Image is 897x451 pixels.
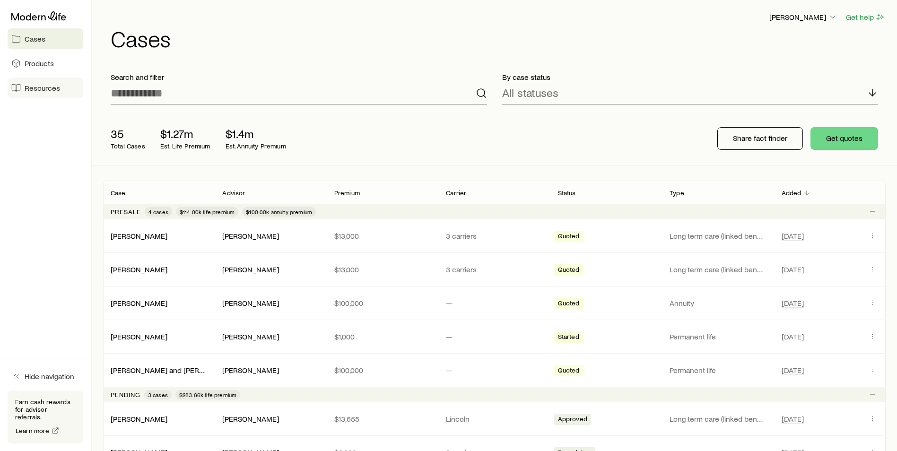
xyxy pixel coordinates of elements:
a: Resources [8,78,83,98]
p: — [446,298,542,308]
span: Quoted [558,366,580,376]
p: Long term care (linked benefit) [670,414,766,424]
p: 35 [111,127,145,140]
a: Cases [8,28,83,49]
span: Hide navigation [25,372,74,381]
span: [DATE] [782,414,804,424]
button: [PERSON_NAME] [769,12,838,23]
span: [DATE] [782,365,804,375]
span: Resources [25,83,60,93]
p: $1,000 [334,332,431,341]
h1: Cases [111,27,886,50]
div: [PERSON_NAME] [111,332,167,342]
button: Get quotes [810,127,878,150]
span: $114.00k life premium [180,208,235,216]
p: $13,655 [334,414,431,424]
p: Presale [111,208,141,216]
span: 4 cases [148,208,168,216]
p: Est. Life Premium [160,142,210,150]
span: Quoted [558,299,580,309]
span: [DATE] [782,265,804,274]
div: [PERSON_NAME] [111,298,167,308]
p: Long term care (linked benefit) [670,231,766,241]
span: $100.00k annuity premium [246,208,312,216]
p: Status [558,189,576,197]
p: Earn cash rewards for advisor referrals. [15,398,76,421]
span: Cases [25,34,45,43]
p: Pending [111,391,140,399]
p: Added [782,189,801,197]
div: [PERSON_NAME] [111,414,167,424]
p: Permanent life [670,332,766,341]
div: [PERSON_NAME] [222,265,279,275]
span: Started [558,333,579,343]
p: Est. Annuity Premium [226,142,286,150]
p: Carrier [446,189,466,197]
p: Lincoln [446,414,542,424]
p: By case status [502,72,879,82]
span: 3 cases [148,391,168,399]
p: [PERSON_NAME] [769,12,837,22]
span: [DATE] [782,298,804,308]
button: Share fact finder [717,127,803,150]
a: [PERSON_NAME] [111,231,167,240]
p: 3 carriers [446,231,542,241]
p: — [446,365,542,375]
p: Annuity [670,298,766,308]
p: $13,000 [334,265,431,274]
a: [PERSON_NAME] [111,332,167,341]
p: Long term care (linked benefit) [670,265,766,274]
div: [PERSON_NAME] [111,231,167,241]
a: [PERSON_NAME] [111,298,167,307]
p: — [446,332,542,341]
div: [PERSON_NAME] [222,231,279,241]
div: [PERSON_NAME] and [PERSON_NAME] [111,365,207,375]
span: Quoted [558,232,580,242]
p: Permanent life [670,365,766,375]
p: Type [670,189,684,197]
p: Premium [334,189,360,197]
p: All statuses [502,86,558,99]
p: Case [111,189,126,197]
a: [PERSON_NAME] [111,265,167,274]
div: Earn cash rewards for advisor referrals.Learn more [8,390,83,443]
a: [PERSON_NAME] [111,414,167,423]
p: Total Cases [111,142,145,150]
span: [DATE] [782,231,804,241]
button: Hide navigation [8,366,83,387]
button: Get help [845,12,886,23]
div: [PERSON_NAME] [111,265,167,275]
div: [PERSON_NAME] [222,332,279,342]
div: [PERSON_NAME] [222,365,279,375]
p: $13,000 [334,231,431,241]
span: Approved [558,415,587,425]
span: $283.66k life premium [179,391,236,399]
span: Products [25,59,54,68]
p: $1.4m [226,127,286,140]
p: $100,000 [334,365,431,375]
p: Advisor [222,189,245,197]
p: 3 carriers [446,265,542,274]
span: [DATE] [782,332,804,341]
a: Products [8,53,83,74]
div: [PERSON_NAME] [222,414,279,424]
a: [PERSON_NAME] and [PERSON_NAME] [111,365,240,374]
span: Learn more [16,427,50,434]
span: Quoted [558,266,580,276]
p: Share fact finder [733,133,787,143]
p: $100,000 [334,298,431,308]
div: [PERSON_NAME] [222,298,279,308]
p: Search and filter [111,72,487,82]
p: $1.27m [160,127,210,140]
